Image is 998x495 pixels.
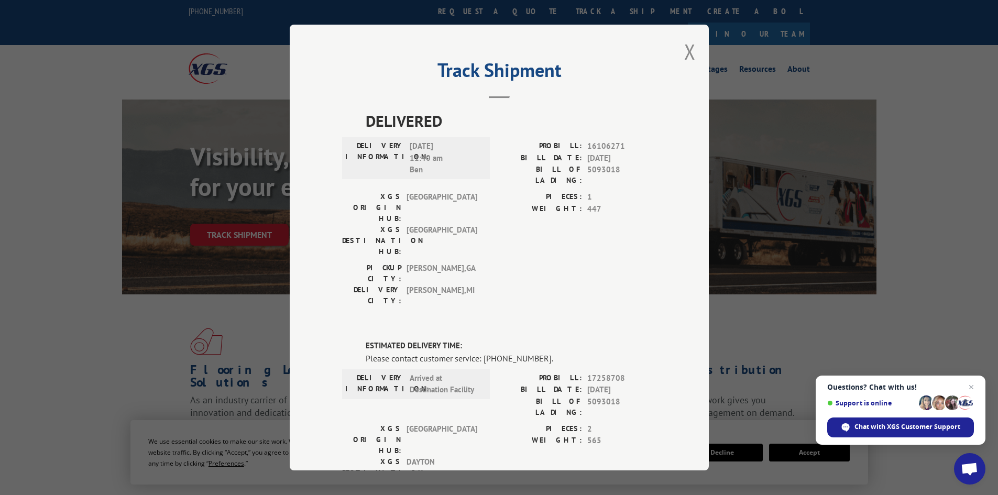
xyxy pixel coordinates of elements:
label: BILL DATE: [499,152,582,164]
span: DAYTON [407,456,477,489]
span: [DATE] [587,384,656,396]
label: WEIGHT: [499,435,582,447]
span: 17258708 [587,372,656,384]
span: 565 [587,435,656,447]
span: 2 [587,423,656,435]
label: ESTIMATED DELIVERY TIME: [366,340,656,352]
label: XGS DESTINATION HUB: [342,456,401,489]
label: XGS ORIGIN HUB: [342,191,401,224]
span: [PERSON_NAME] , GA [407,262,477,284]
label: PROBILL: [499,372,582,384]
span: Arrived at Destination Facility [410,372,480,396]
span: Chat with XGS Customer Support [827,417,974,437]
span: [GEOGRAPHIC_DATA] [407,423,477,456]
label: BILL DATE: [499,384,582,396]
label: BILL OF LADING: [499,164,582,186]
span: 5093018 [587,164,656,186]
label: XGS ORIGIN HUB: [342,423,401,456]
span: 16106271 [587,140,656,152]
label: PICKUP CITY: [342,262,401,284]
label: WEIGHT: [499,203,582,215]
span: Support is online [827,399,915,407]
span: 1 [587,191,656,203]
h2: Track Shipment [342,63,656,83]
button: Close modal [684,38,696,65]
span: [DATE] 11:40 am Ben [410,140,480,176]
label: PROBILL: [499,140,582,152]
label: XGS DESTINATION HUB: [342,224,401,257]
span: DELIVERED [366,109,656,133]
span: Chat with XGS Customer Support [854,422,960,432]
span: [GEOGRAPHIC_DATA] [407,224,477,257]
label: DELIVERY CITY: [342,284,401,306]
span: 5093018 [587,396,656,418]
label: PIECES: [499,191,582,203]
label: DELIVERY INFORMATION: [345,372,404,396]
span: Questions? Chat with us! [827,383,974,391]
span: [DATE] [587,152,656,164]
label: DELIVERY INFORMATION: [345,140,404,176]
label: BILL OF LADING: [499,396,582,418]
span: 447 [587,203,656,215]
span: [GEOGRAPHIC_DATA] [407,191,477,224]
a: Open chat [954,453,985,485]
span: [PERSON_NAME] , MI [407,284,477,306]
div: Please contact customer service: [PHONE_NUMBER]. [366,352,656,365]
label: PIECES: [499,423,582,435]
